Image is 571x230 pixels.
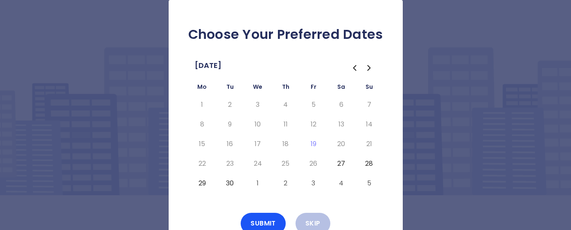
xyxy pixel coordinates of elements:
[334,98,349,111] button: Saturday, September 6th, 2025
[278,177,293,190] button: Thursday, October 2nd, 2025
[195,157,210,170] button: Monday, September 22nd, 2025
[347,61,362,75] button: Go to the Previous Month
[306,157,321,170] button: Friday, September 26th, 2025
[223,138,237,151] button: Tuesday, September 16th, 2025
[300,82,327,95] th: Friday
[244,82,272,95] th: Wednesday
[355,82,383,95] th: Sunday
[223,118,237,131] button: Tuesday, September 9th, 2025
[362,98,377,111] button: Sunday, September 7th, 2025
[306,177,321,190] button: Friday, October 3rd, 2025
[327,82,355,95] th: Saturday
[272,82,300,95] th: Thursday
[278,138,293,151] button: Thursday, September 18th, 2025
[188,82,216,95] th: Monday
[334,118,349,131] button: Saturday, September 13th, 2025
[195,138,210,151] button: Monday, September 15th, 2025
[182,26,390,43] h2: Choose Your Preferred Dates
[334,138,349,151] button: Saturday, September 20th, 2025
[188,82,383,193] table: September 2025
[251,98,265,111] button: Wednesday, September 3rd, 2025
[223,177,237,190] button: Tuesday, September 30th, 2025
[334,177,349,190] button: Saturday, October 4th, 2025
[251,118,265,131] button: Wednesday, September 10th, 2025
[306,118,321,131] button: Friday, September 12th, 2025
[362,138,377,151] button: Sunday, September 21st, 2025
[278,157,293,170] button: Thursday, September 25th, 2025
[195,118,210,131] button: Monday, September 8th, 2025
[362,177,377,190] button: Sunday, October 5th, 2025
[334,157,349,170] button: Saturday, September 27th, 2025
[223,98,237,111] button: Tuesday, September 2nd, 2025
[195,98,210,111] button: Monday, September 1st, 2025
[306,98,321,111] button: Friday, September 5th, 2025
[216,82,244,95] th: Tuesday
[251,157,265,170] button: Wednesday, September 24th, 2025
[362,157,377,170] button: Sunday, September 28th, 2025
[362,61,377,75] button: Go to the Next Month
[251,138,265,151] button: Wednesday, September 17th, 2025
[278,118,293,131] button: Thursday, September 11th, 2025
[195,59,221,72] span: [DATE]
[362,118,377,131] button: Sunday, September 14th, 2025
[195,177,210,190] button: Monday, September 29th, 2025
[306,138,321,151] button: Today, Friday, September 19th, 2025
[223,157,237,170] button: Tuesday, September 23rd, 2025
[278,98,293,111] button: Thursday, September 4th, 2025
[251,177,265,190] button: Wednesday, October 1st, 2025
